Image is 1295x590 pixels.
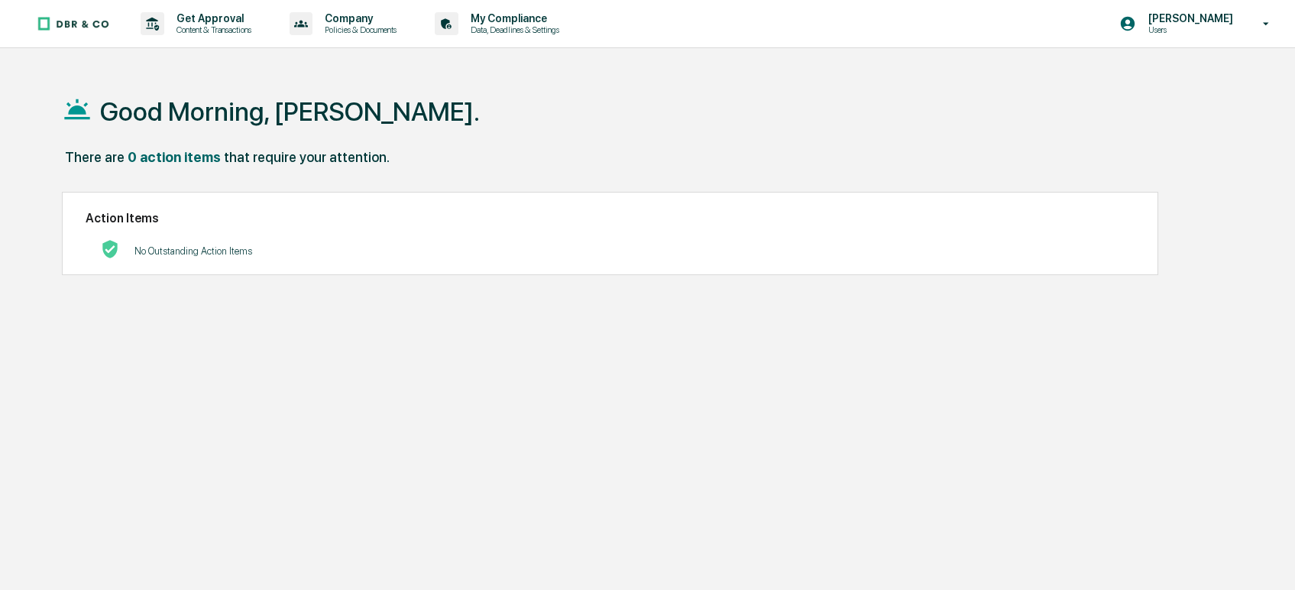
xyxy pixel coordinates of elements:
img: logo [37,16,110,31]
img: No Actions logo [101,240,119,258]
p: My Compliance [458,12,567,24]
div: 0 action items [128,149,221,165]
p: Content & Transactions [164,24,259,35]
p: Users [1136,24,1241,35]
p: Data, Deadlines & Settings [458,24,567,35]
div: There are [65,149,125,165]
p: [PERSON_NAME] [1136,12,1241,24]
h1: Good Morning, [PERSON_NAME]. [100,96,480,127]
p: Company [312,12,404,24]
p: Get Approval [164,12,259,24]
h2: Action Items [86,211,1135,225]
div: that require your attention. [224,149,390,165]
p: No Outstanding Action Items [134,245,252,257]
p: Policies & Documents [312,24,404,35]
